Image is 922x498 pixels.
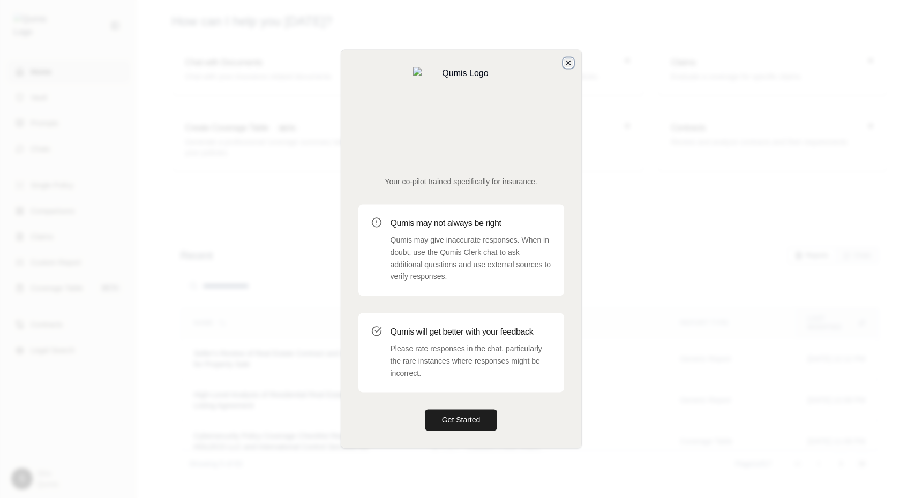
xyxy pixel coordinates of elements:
p: Qumis may give inaccurate responses. When in doubt, use the Qumis Clerk chat to ask additional qu... [391,234,551,283]
h3: Qumis will get better with your feedback [391,326,551,338]
h3: Qumis may not always be right [391,217,551,230]
p: Your co-pilot trained specifically for insurance. [358,176,564,187]
img: Qumis Logo [413,67,509,163]
button: Get Started [425,410,498,431]
p: Please rate responses in the chat, particularly the rare instances where responses might be incor... [391,343,551,379]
